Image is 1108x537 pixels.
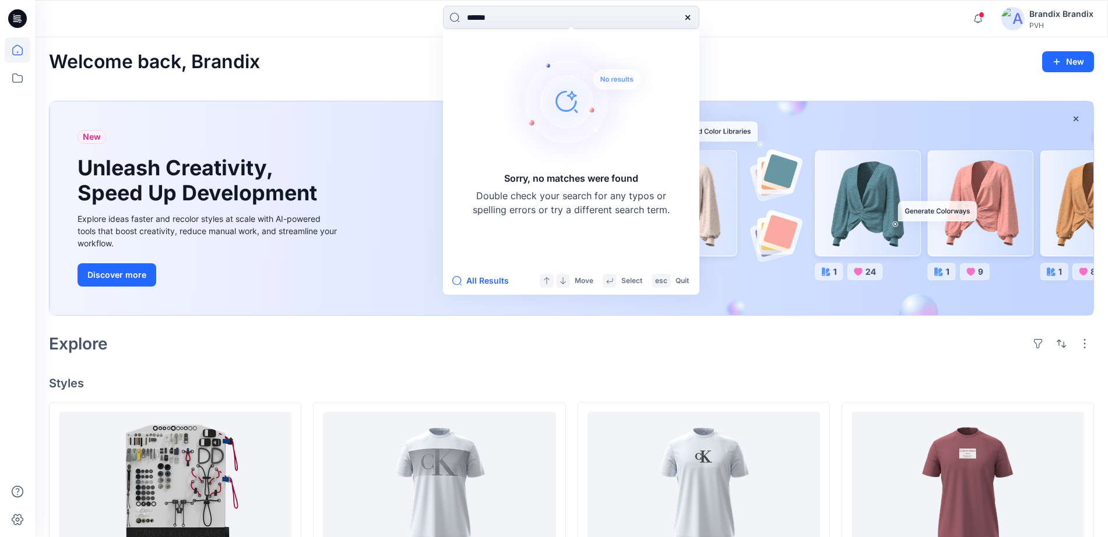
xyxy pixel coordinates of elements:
[499,31,662,171] img: Sorry, no matches were found
[575,275,593,287] p: Move
[78,263,340,287] a: Discover more
[621,275,642,287] p: Select
[655,275,667,287] p: esc
[49,51,260,73] h2: Welcome back, Brandix
[1029,7,1093,21] div: Brandix Brandix
[78,213,340,249] div: Explore ideas faster and recolor styles at scale with AI-powered tools that boost creativity, red...
[83,130,101,144] span: New
[472,189,670,217] p: Double check your search for any typos or spelling errors or try a different search term.
[1001,7,1025,30] img: avatar
[676,275,689,287] p: Quit
[1042,51,1094,72] button: New
[452,274,516,288] button: All Results
[78,156,322,206] h1: Unleash Creativity, Speed Up Development
[78,263,156,287] button: Discover more
[1029,21,1093,30] div: PVH
[504,171,638,185] h5: Sorry, no matches were found
[49,376,1094,390] h4: Styles
[49,334,108,353] h2: Explore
